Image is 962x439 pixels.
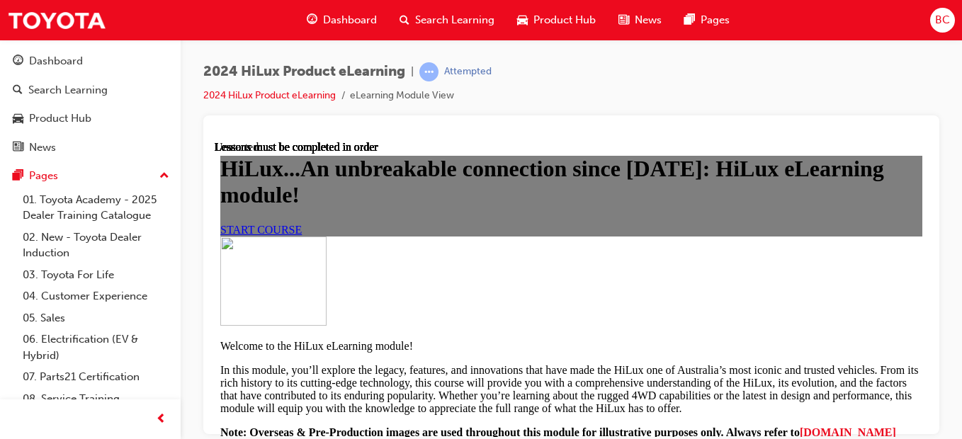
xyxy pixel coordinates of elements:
[323,12,377,28] span: Dashboard
[17,285,175,307] a: 04. Customer Experience
[517,11,528,29] span: car-icon
[295,6,388,35] a: guage-iconDashboard
[618,11,629,29] span: news-icon
[13,170,23,183] span: pages-icon
[930,8,955,33] button: BC
[17,189,175,227] a: 01. Toyota Academy - 2025 Dealer Training Catalogue
[203,64,405,80] span: 2024 HiLux Product eLearning
[6,45,175,163] button: DashboardSearch LearningProduct HubNews
[6,83,87,95] a: START COURSE
[585,285,681,297] strong: [DOMAIN_NAME]
[6,15,708,67] h1: HiLux...An unbreakable connection since [DATE]: HiLux eLearning module!
[17,329,175,366] a: 06. Electrification (EV & Hybrid)
[350,88,454,104] li: eLearning Module View
[400,11,409,29] span: search-icon
[13,55,23,68] span: guage-icon
[6,285,585,297] strong: Note: Overseas & Pre-Production images are used throughout this module for illustrative purposes ...
[6,163,175,189] button: Pages
[6,77,175,103] a: Search Learning
[29,53,83,69] div: Dashboard
[29,168,58,184] div: Pages
[17,366,175,388] a: 07. Parts21 Certification
[7,4,106,36] img: Trak
[13,113,23,125] span: car-icon
[29,139,56,156] div: News
[388,6,506,35] a: search-iconSearch Learning
[419,62,438,81] span: learningRecordVerb_ATTEMPT-icon
[17,227,175,264] a: 02. New - Toyota Dealer Induction
[13,142,23,154] span: news-icon
[444,65,492,79] div: Attempted
[6,106,175,132] a: Product Hub
[935,12,950,28] span: BC
[17,388,175,410] a: 08. Service Training
[6,48,175,74] a: Dashboard
[29,110,91,127] div: Product Hub
[156,411,166,428] span: prev-icon
[415,12,494,28] span: Search Learning
[6,223,708,274] p: In this module, you’ll explore the legacy, features, and innovations that have made the HiLux one...
[159,167,169,186] span: up-icon
[411,64,414,80] span: |
[673,6,741,35] a: pages-iconPages
[28,82,108,98] div: Search Learning
[17,307,175,329] a: 05. Sales
[307,11,317,29] span: guage-icon
[701,12,730,28] span: Pages
[533,12,596,28] span: Product Hub
[635,12,662,28] span: News
[684,11,695,29] span: pages-icon
[13,84,23,97] span: search-icon
[203,89,336,101] a: 2024 HiLux Product eLearning
[6,135,175,161] a: News
[607,6,673,35] a: news-iconNews
[17,264,175,286] a: 03. Toyota For Life
[506,6,607,35] a: car-iconProduct Hub
[6,199,708,212] p: Welcome to the HiLux eLearning module!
